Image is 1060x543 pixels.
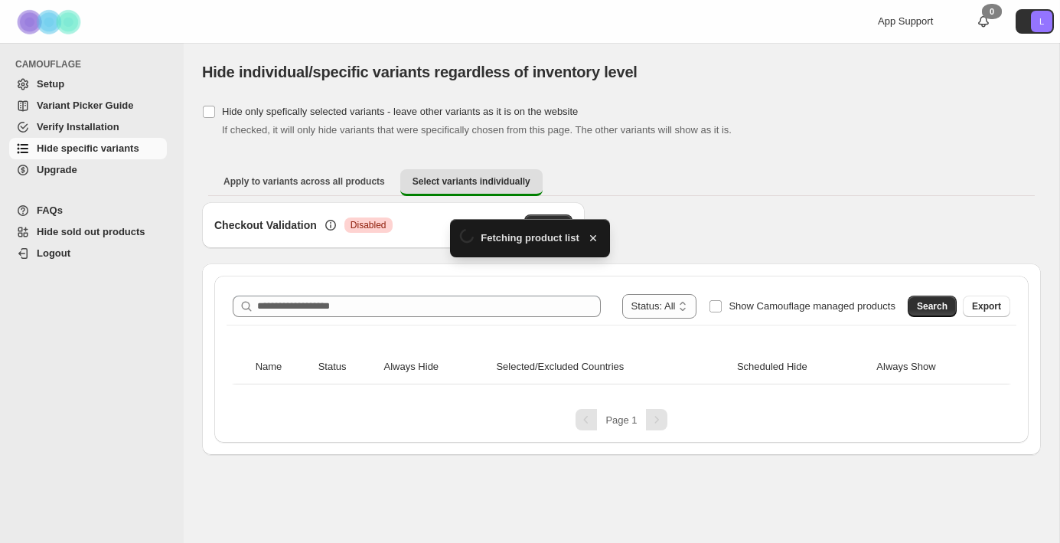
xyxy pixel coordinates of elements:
[917,300,947,312] span: Search
[380,350,492,384] th: Always Hide
[12,1,89,43] img: Camouflage
[37,226,145,237] span: Hide sold out products
[976,14,991,29] a: 0
[732,350,872,384] th: Scheduled Hide
[223,175,385,188] span: Apply to variants across all products
[481,231,579,246] span: Fetching product list
[9,138,167,159] a: Hide specific variants
[202,202,1041,455] div: Select variants individually
[908,296,957,317] button: Search
[605,414,637,426] span: Page 1
[9,200,167,221] a: FAQs
[1039,17,1044,26] text: L
[729,300,895,312] span: Show Camouflage managed products
[9,116,167,138] a: Verify Installation
[37,78,64,90] span: Setup
[1031,11,1052,32] span: Avatar with initials L
[314,350,380,384] th: Status
[872,350,992,384] th: Always Show
[202,64,638,80] span: Hide individual/specific variants regardless of inventory level
[524,214,572,236] button: Enable
[211,169,397,194] button: Apply to variants across all products
[9,243,167,264] a: Logout
[37,247,70,259] span: Logout
[15,58,173,70] span: CAMOUFLAGE
[400,169,543,196] button: Select variants individually
[9,159,167,181] a: Upgrade
[37,142,139,154] span: Hide specific variants
[491,350,732,384] th: Selected/Excluded Countries
[214,218,317,233] h3: Checkout Validation
[222,124,732,136] span: If checked, it will only hide variants that were specifically chosen from this page. The other va...
[972,300,1001,312] span: Export
[1016,9,1054,34] button: Avatar with initials L
[222,106,578,117] span: Hide only spefically selected variants - leave other variants as it is on the website
[37,121,119,132] span: Verify Installation
[878,15,933,27] span: App Support
[251,350,314,384] th: Name
[37,164,77,175] span: Upgrade
[9,74,167,95] a: Setup
[982,4,1002,19] div: 0
[37,204,63,216] span: FAQs
[227,409,1016,430] nav: Pagination
[37,100,133,111] span: Variant Picker Guide
[351,219,386,231] span: Disabled
[963,296,1010,317] button: Export
[413,175,530,188] span: Select variants individually
[9,221,167,243] a: Hide sold out products
[9,95,167,116] a: Variant Picker Guide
